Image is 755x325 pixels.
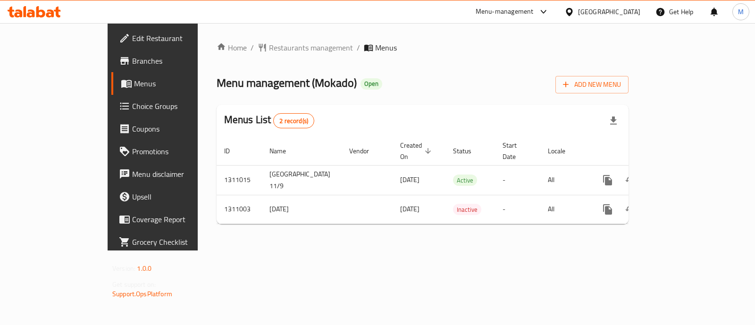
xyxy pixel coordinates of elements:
[476,6,534,17] div: Menu-management
[132,236,226,248] span: Grocery Checklist
[111,95,234,117] a: Choice Groups
[217,165,262,195] td: 1311015
[361,78,382,90] div: Open
[111,140,234,163] a: Promotions
[132,55,226,67] span: Branches
[111,163,234,185] a: Menu disclaimer
[400,203,419,215] span: [DATE]
[111,231,234,253] a: Grocery Checklist
[274,117,314,125] span: 2 record(s)
[548,145,578,157] span: Locale
[400,174,419,186] span: [DATE]
[602,109,625,132] div: Export file
[555,76,629,93] button: Add New Menu
[132,191,226,202] span: Upsell
[453,145,484,157] span: Status
[596,169,619,192] button: more
[111,185,234,208] a: Upsell
[273,113,314,128] div: Total records count
[375,42,397,53] span: Menus
[134,78,226,89] span: Menus
[269,145,298,157] span: Name
[495,165,540,195] td: -
[112,278,156,291] span: Get support on:
[357,42,360,53] li: /
[224,113,314,128] h2: Menus List
[540,195,589,224] td: All
[132,146,226,157] span: Promotions
[132,100,226,112] span: Choice Groups
[738,7,744,17] span: M
[589,137,695,166] th: Actions
[258,42,353,53] a: Restaurants management
[251,42,254,53] li: /
[361,80,382,88] span: Open
[217,42,629,53] nav: breadcrumb
[262,165,342,195] td: [GEOGRAPHIC_DATA] 11/9
[132,123,226,134] span: Coupons
[400,140,434,162] span: Created On
[453,204,481,215] span: Inactive
[224,145,242,157] span: ID
[132,33,226,44] span: Edit Restaurant
[132,168,226,180] span: Menu disclaimer
[111,208,234,231] a: Coverage Report
[262,195,342,224] td: [DATE]
[540,165,589,195] td: All
[217,137,695,224] table: enhanced table
[578,7,640,17] div: [GEOGRAPHIC_DATA]
[111,72,234,95] a: Menus
[349,145,381,157] span: Vendor
[503,140,529,162] span: Start Date
[563,79,621,91] span: Add New Menu
[453,175,477,186] span: Active
[111,50,234,72] a: Branches
[619,198,642,221] button: Change Status
[112,288,172,300] a: Support.OpsPlatform
[596,198,619,221] button: more
[269,42,353,53] span: Restaurants management
[112,262,135,275] span: Version:
[495,195,540,224] td: -
[619,169,642,192] button: Change Status
[111,117,234,140] a: Coupons
[137,262,151,275] span: 1.0.0
[217,195,262,224] td: 1311003
[217,72,357,93] span: Menu management ( Mokado )
[111,27,234,50] a: Edit Restaurant
[132,214,226,225] span: Coverage Report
